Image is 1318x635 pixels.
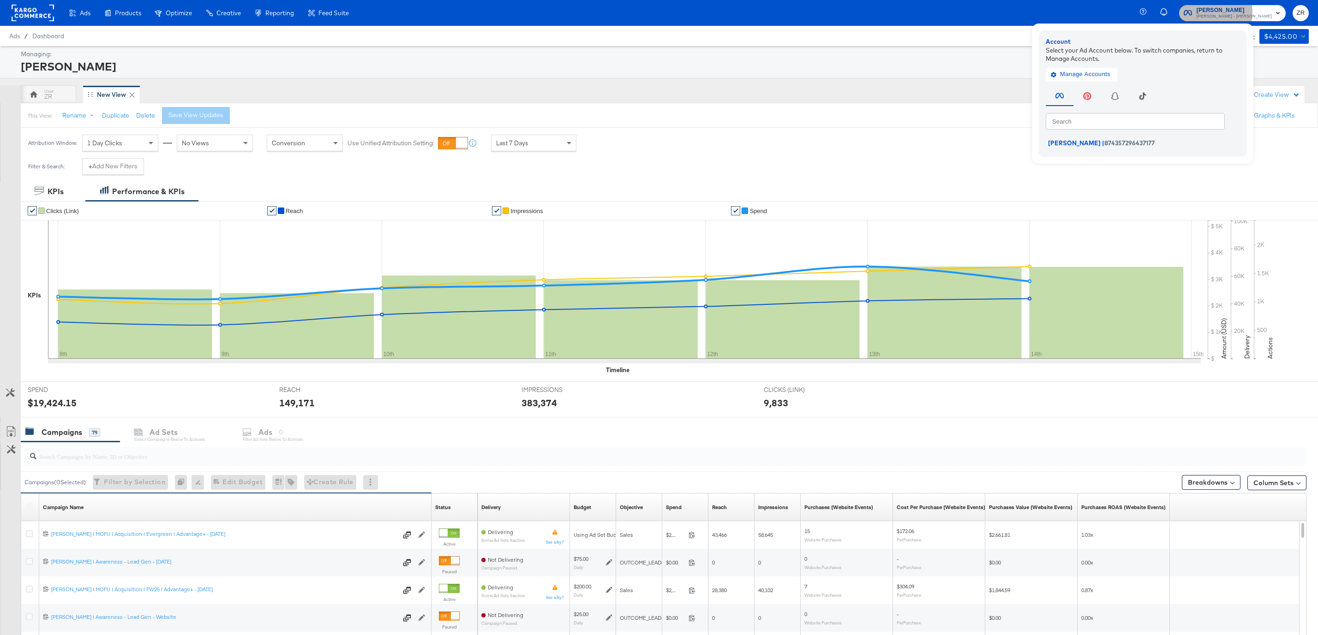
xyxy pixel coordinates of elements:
div: Objective [620,504,643,511]
button: Duplicate [102,111,129,120]
span: Not Delivering [488,556,523,563]
span: Ads [80,9,90,17]
span: $304.09 [897,583,914,590]
div: $200.00 [574,583,591,590]
button: Delete [136,111,155,120]
sub: Daily [574,592,583,598]
span: $0.00 [989,614,1001,621]
span: - [897,555,899,562]
sub: Website Purchases [804,592,842,598]
button: ZR [1293,5,1309,21]
span: $172.06 [897,528,914,534]
a: The number of times a purchase was made tracked by your Custom Audience pixel on your website aft... [804,504,873,511]
span: 0.00x [1081,559,1093,566]
span: Optimize [166,9,192,17]
span: SPEND [28,386,97,394]
a: Shows the current state of your Ad Campaign. [435,504,451,511]
span: / [20,32,32,40]
div: 0 [175,475,192,490]
div: Campaigns [42,427,82,438]
span: No Views [182,139,209,147]
sub: Some Ad Sets Inactive [481,593,525,598]
span: 874357296437177 [1104,139,1155,147]
span: IMPRESSIONS [521,386,591,394]
div: Cost Per Purchase (Website Events) [897,504,985,511]
button: Column Sets [1247,475,1306,490]
span: $2,580.88 [666,531,685,538]
span: OUTCOME_LEADS [620,614,665,621]
div: Timeline [606,366,629,374]
span: Reach [286,208,303,214]
span: Creative [216,9,241,17]
span: 0.00x [1081,614,1093,621]
sub: Some Ad Sets Inactive [481,538,525,543]
span: Clicks (Link) [46,208,79,214]
div: Purchases Value (Website Events) [989,504,1072,511]
span: 58,645 [758,531,773,538]
div: Delivery [481,504,501,511]
div: 79 [89,428,100,437]
span: Manage Accounts [1053,69,1110,80]
sub: Per Purchase [897,620,921,625]
span: 43,466 [712,531,727,538]
a: The total amount spent to date. [666,504,682,511]
sub: Daily [574,620,583,625]
div: This View: [28,112,52,119]
span: ZR [1296,8,1305,18]
span: Sales [620,587,633,593]
sub: Website Purchases [804,620,842,625]
span: Ads [9,32,20,40]
span: Impressions [510,208,543,214]
div: 9,833 [764,396,788,409]
sub: Per Purchase [897,537,921,542]
span: 0 [804,611,807,617]
div: Impressions [758,504,788,511]
span: [PERSON_NAME] - [PERSON_NAME] [1197,13,1272,20]
text: Amount (USD) [1220,318,1228,359]
strong: + [89,162,92,171]
text: Actions [1266,337,1274,359]
div: Performance & KPIs [112,186,185,197]
span: Conversion [272,139,305,147]
span: 0 [758,614,761,621]
sub: Daily [574,564,583,570]
label: Paused [439,624,460,630]
div: Attribution Window: [28,140,78,146]
span: REACH [279,386,348,394]
div: $4,425.00 [1264,31,1298,42]
sub: Campaign Paused [481,565,523,570]
span: 0 [712,559,715,566]
span: Last 7 Days [496,139,528,147]
div: Purchases ROAS (Website Events) [1081,504,1166,511]
a: Dashboard [32,32,64,40]
span: CLICKS (LINK) [764,386,833,394]
span: 7 [804,583,807,590]
div: [PERSON_NAME] | Awareness - Lead Gen - Website [51,613,397,621]
button: Breakdowns [1182,475,1240,490]
label: Use Unified Attribution Setting: [347,139,434,148]
a: ✔ [731,206,740,215]
div: Create View [1254,90,1300,100]
div: Reach [712,504,727,511]
a: [PERSON_NAME] | Awareness - Lead Gen - [DATE] [51,558,397,567]
a: The total value of the purchase actions tracked by your Custom Audience pixel on your website aft... [989,504,1072,511]
a: The total value of the purchase actions divided by spend tracked by your Custom Audience pixel on... [1081,504,1166,511]
span: 1 Day Clicks [87,139,122,147]
div: Budget [574,504,591,511]
span: OUTCOME_LEADS [620,559,665,566]
a: Your campaign's objective. [620,504,643,511]
span: 0 [804,555,807,562]
span: $2,661.81 [989,531,1010,538]
span: Not Delivering [488,611,523,618]
span: Spend [749,208,767,214]
button: Hide Graphs & KPIs [1239,111,1295,120]
sub: Per Purchase [897,564,921,570]
span: 15 [804,528,810,534]
label: Paused [439,569,460,575]
sub: Campaign Paused [481,621,523,626]
span: Products [115,9,141,17]
div: ZR [44,92,52,101]
label: Active [439,541,460,547]
a: ✔ [28,206,37,215]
